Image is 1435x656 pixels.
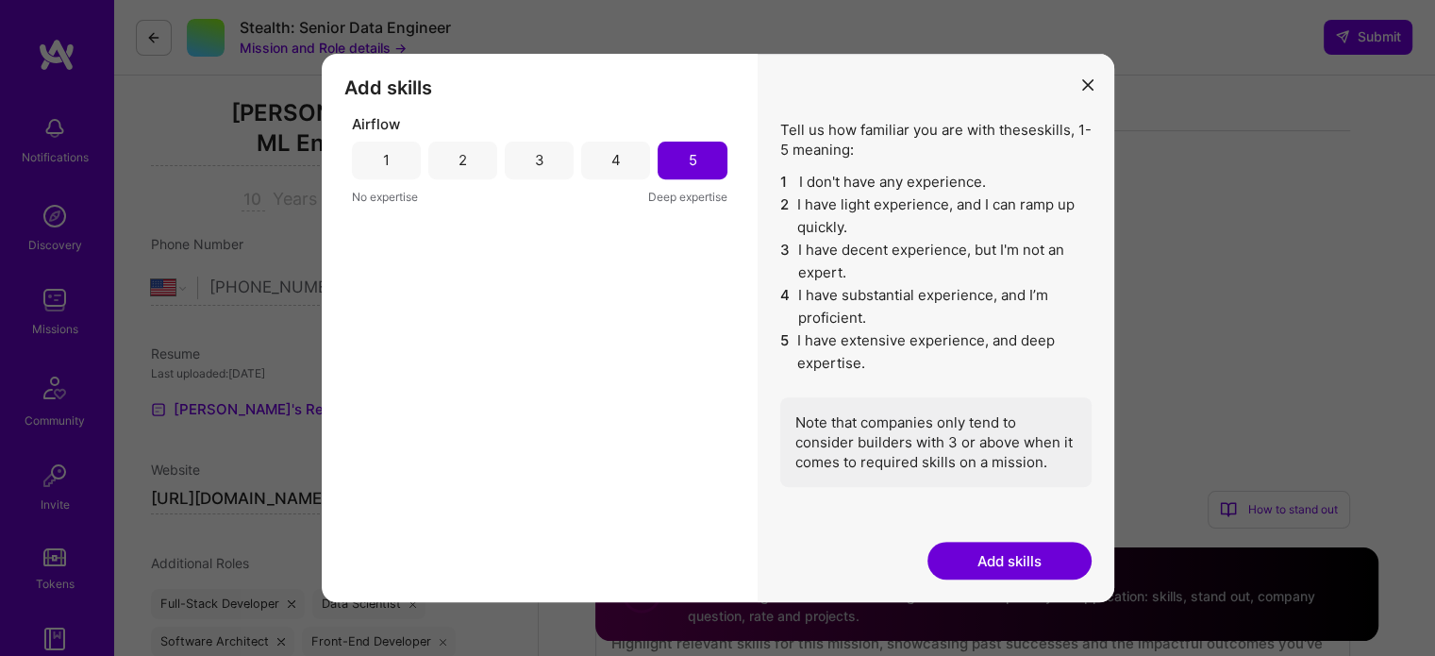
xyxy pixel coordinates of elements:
[780,239,1092,284] li: I have decent experience, but I'm not an expert.
[780,284,791,329] span: 4
[780,284,1092,329] li: I have substantial experience, and I’m proficient.
[344,76,735,99] h3: Add skills
[780,193,791,239] span: 2
[352,114,400,134] span: Airflow
[1082,79,1093,91] i: icon Close
[780,397,1092,487] div: Note that companies only tend to consider builders with 3 or above when it comes to required skil...
[611,150,621,170] div: 4
[780,239,791,284] span: 3
[780,329,791,375] span: 5
[927,542,1092,580] button: Add skills
[322,54,1114,603] div: modal
[459,150,467,170] div: 2
[383,150,390,170] div: 1
[780,171,792,193] span: 1
[780,193,1092,239] li: I have light experience, and I can ramp up quickly.
[352,187,418,207] span: No expertise
[780,120,1092,487] div: Tell us how familiar you are with these skills , 1-5 meaning:
[780,329,1092,375] li: I have extensive experience, and deep expertise.
[688,150,696,170] div: 5
[780,171,1092,193] li: I don't have any experience.
[535,150,544,170] div: 3
[648,187,727,207] span: Deep expertise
